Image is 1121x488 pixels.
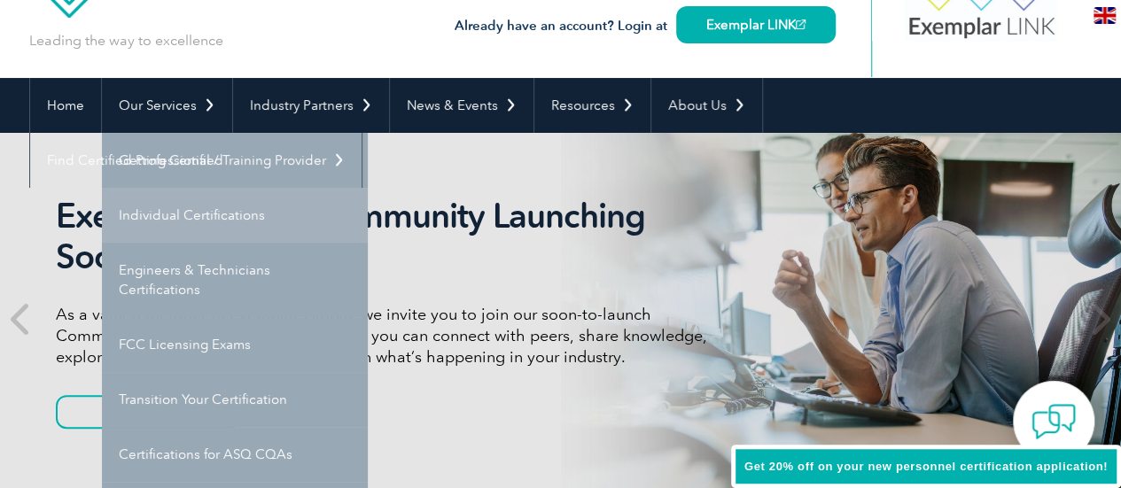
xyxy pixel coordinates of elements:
a: Industry Partners [233,78,389,133]
a: Exemplar LINK [676,6,836,43]
p: Leading the way to excellence [29,31,223,50]
a: Engineers & Technicians Certifications [102,243,368,317]
span: Get 20% off on your new personnel certification application! [744,460,1108,473]
h2: Exemplar Global Community Launching Soon [56,196,720,277]
a: Learn More [56,395,240,429]
a: Our Services [102,78,232,133]
a: Transition Your Certification [102,372,368,427]
a: Home [30,78,101,133]
a: Certifications for ASQ CQAs [102,427,368,482]
a: Individual Certifications [102,188,368,243]
a: FCC Licensing Exams [102,317,368,372]
img: contact-chat.png [1031,399,1076,444]
a: About Us [651,78,762,133]
a: News & Events [390,78,533,133]
img: open_square.png [796,19,806,29]
p: As a valued member of Exemplar Global, we invite you to join our soon-to-launch Community—a fun, ... [56,304,720,368]
h3: Already have an account? Login at [455,15,836,37]
a: Resources [534,78,650,133]
a: Find Certified Professional / Training Provider [30,133,362,188]
img: en [1094,7,1116,24]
